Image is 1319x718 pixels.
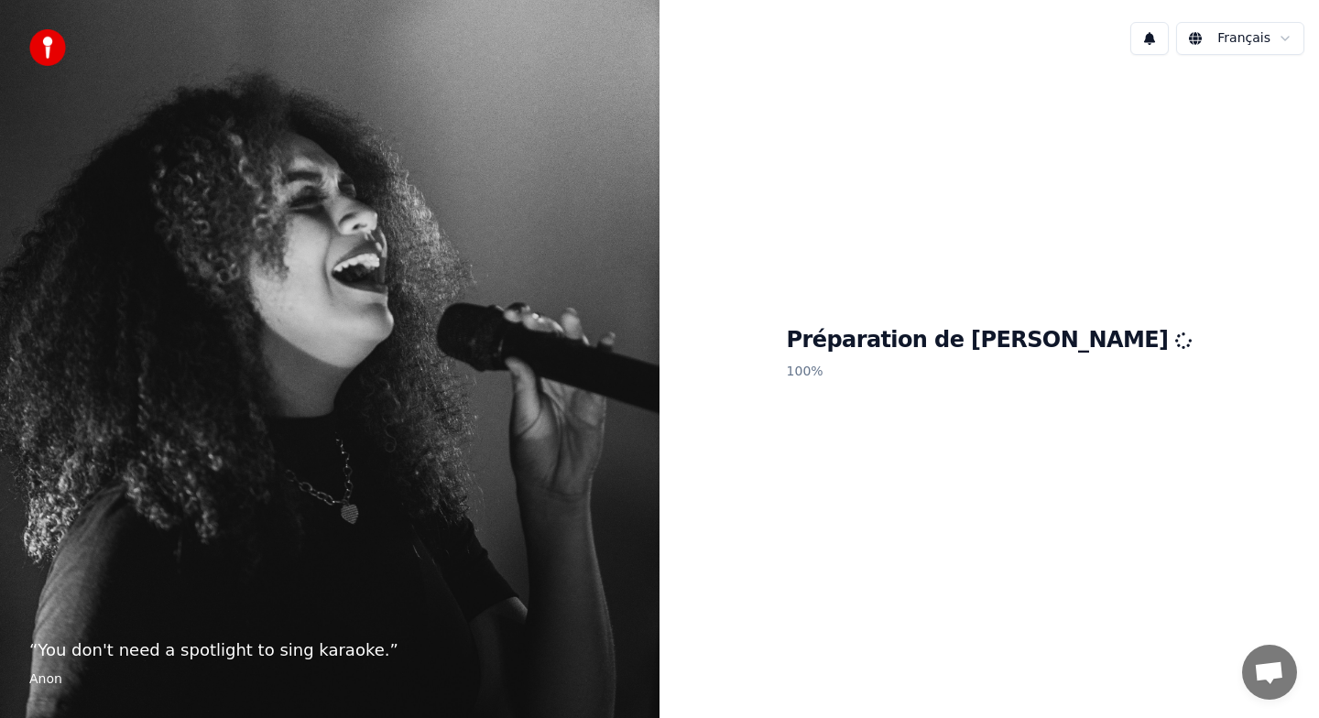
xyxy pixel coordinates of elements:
[787,355,1193,388] p: 100 %
[787,326,1193,355] h1: Préparation de [PERSON_NAME]
[29,670,630,689] footer: Anon
[1242,645,1297,700] div: Ouvrir le chat
[29,637,630,663] p: “ You don't need a spotlight to sing karaoke. ”
[29,29,66,66] img: youka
